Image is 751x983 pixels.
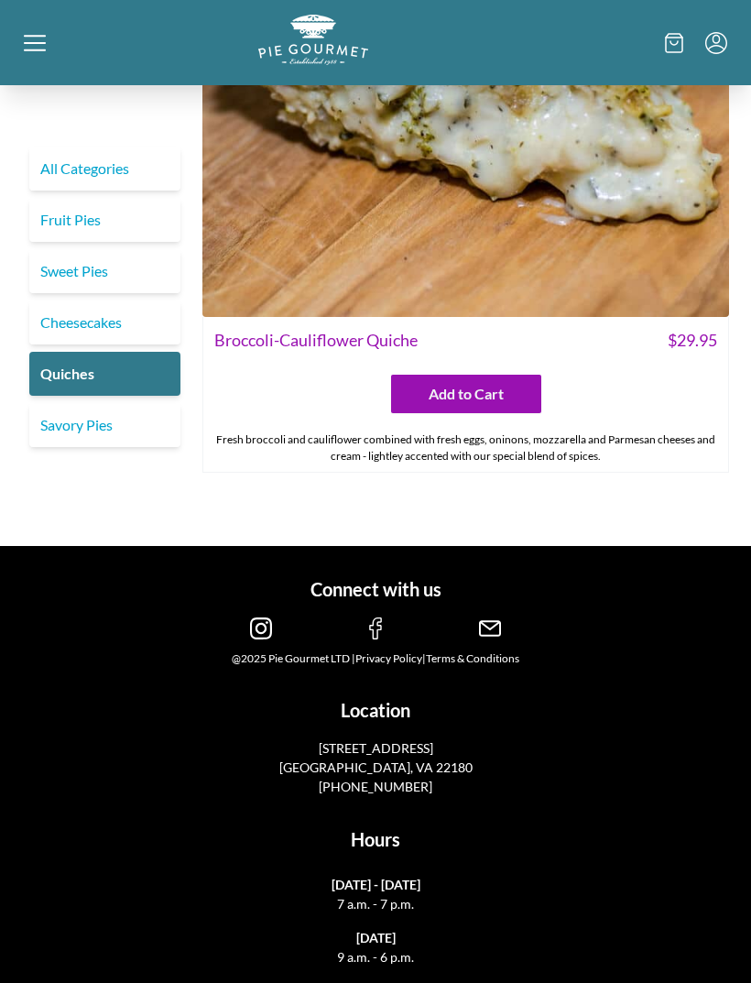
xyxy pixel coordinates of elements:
[365,617,386,639] img: facebook
[203,738,548,758] p: [STREET_ADDRESS]
[29,147,180,191] a: All Categories
[203,738,548,777] a: [STREET_ADDRESS][GEOGRAPHIC_DATA], VA 22180
[203,424,728,472] div: Fresh broccoli and cauliflower combined with fresh eggs, oninons, mozzarella and Parmesan cheeses...
[214,328,418,353] span: Broccoli-Cauliflower Quiche
[391,375,541,413] button: Add to Cart
[258,50,368,68] a: Logo
[31,650,720,667] div: @2025 Pie Gourmet LTD | |
[38,875,713,894] span: [DATE] - [DATE]
[29,300,180,344] a: Cheesecakes
[705,32,727,54] button: Menu
[203,758,548,777] p: [GEOGRAPHIC_DATA], VA 22180
[250,617,272,639] img: instagram
[29,403,180,447] a: Savory Pies
[31,696,720,724] h1: Location
[29,352,180,396] a: Quiches
[479,625,501,642] a: email
[479,617,501,639] img: email
[668,328,717,353] span: $ 29.95
[31,575,720,603] h1: Connect with us
[319,779,432,794] a: [PHONE_NUMBER]
[31,825,720,853] h1: Hours
[355,651,422,665] a: Privacy Policy
[365,625,386,642] a: facebook
[250,625,272,642] a: instagram
[426,651,519,665] a: Terms & Conditions
[29,198,180,242] a: Fruit Pies
[29,249,180,293] a: Sweet Pies
[429,383,504,405] span: Add to Cart
[38,928,713,947] span: [DATE]
[38,947,713,967] span: 9 a.m. - 6 p.m.
[38,894,713,913] span: 7 a.m. - 7 p.m.
[258,15,368,65] img: logo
